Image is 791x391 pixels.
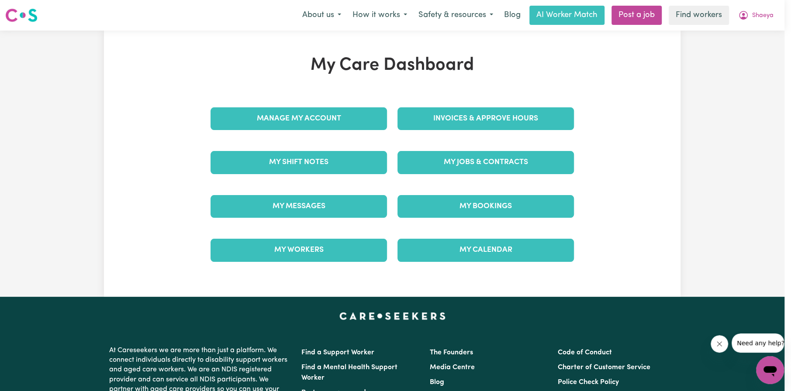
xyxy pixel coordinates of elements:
[297,6,347,24] button: About us
[429,379,444,386] a: Blog
[558,379,619,386] a: Police Check Policy
[732,333,784,353] iframe: Message from company
[211,239,387,261] a: My Workers
[5,6,53,13] span: Need any help?
[558,349,612,356] a: Code of Conduct
[732,6,779,24] button: My Account
[669,6,729,25] a: Find workers
[499,6,526,25] a: Blog
[397,107,574,130] a: Invoices & Approve Hours
[211,195,387,218] a: My Messages
[205,55,579,76] h1: My Care Dashboard
[211,151,387,174] a: My Shift Notes
[611,6,662,25] a: Post a job
[397,151,574,174] a: My Jobs & Contracts
[5,7,38,23] img: Careseekers logo
[397,195,574,218] a: My Bookings
[301,349,374,356] a: Find a Support Worker
[429,364,474,371] a: Media Centre
[429,349,473,356] a: The Founders
[211,107,387,130] a: Manage My Account
[397,239,574,261] a: My Calendar
[529,6,604,25] a: AI Worker Match
[413,6,499,24] button: Safety & resources
[756,356,784,384] iframe: Button to launch messaging window
[301,364,397,381] a: Find a Mental Health Support Worker
[339,312,446,319] a: Careseekers home page
[752,11,774,21] span: Shaeya
[5,5,38,25] a: Careseekers logo
[711,335,728,353] iframe: Close message
[558,364,650,371] a: Charter of Customer Service
[347,6,413,24] button: How it works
